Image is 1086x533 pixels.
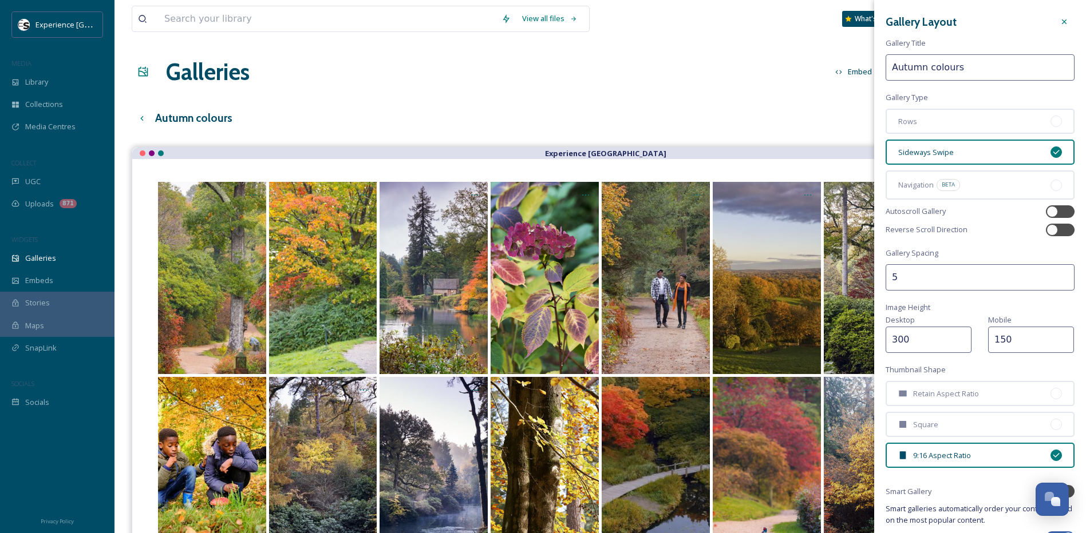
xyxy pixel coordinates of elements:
[25,198,54,209] span: Uploads
[25,99,63,110] span: Collections
[25,77,48,87] span: Library
[25,275,53,286] span: Embeds
[25,176,41,187] span: UGC
[1036,483,1069,516] button: Open Chat
[886,206,946,217] span: Autoscroll Gallery
[159,6,496,31] input: Search your library
[25,121,76,132] span: Media Centres
[886,364,946,375] span: Thumbnail Shape
[913,388,979,399] span: Retain Aspect Ratio
[886,327,972,353] input: 250
[898,147,954,158] span: Sideways Swipe
[25,343,57,353] span: SnapLink
[886,315,915,325] span: Desktop
[25,297,50,308] span: Stories
[11,59,31,67] span: MEDIA
[886,38,926,49] span: Gallery Title
[378,181,489,376] a: Leonardslee Lakes and Gardens, October 2023
[11,158,36,167] span: COLLECT
[886,503,1075,525] span: Smart galleries automatically order your content based on the most popular content.
[166,55,250,89] a: Galleries
[898,116,917,127] span: Rows
[886,486,931,497] span: Smart Gallery
[898,180,934,190] span: Navigation
[913,450,971,461] span: 9:16 Aspect Ratio
[516,7,583,30] a: View all files
[886,248,938,258] span: Gallery Spacing
[988,327,1074,353] input: 250
[25,397,49,408] span: Socials
[886,302,930,313] span: Image Height
[886,224,967,235] span: Reverse Scroll Direction
[35,19,149,30] span: Experience [GEOGRAPHIC_DATA]
[942,181,955,189] span: BETA
[886,264,1075,291] input: 2
[842,11,899,27] a: What's New
[25,253,56,264] span: Galleries
[913,419,938,430] span: Square
[11,379,34,388] span: SOCIALS
[830,61,878,83] button: Embed
[41,518,74,525] span: Privacy Policy
[155,110,232,126] h3: Autumn colours
[11,235,38,244] span: WIDGETS
[545,148,666,158] strong: Experience [GEOGRAPHIC_DATA]
[886,14,957,30] h3: Gallery Layout
[886,54,1075,81] input: My Gallery
[60,199,77,208] div: 871
[18,19,30,30] img: WSCC%20ES%20Socials%20Icon%20-%20Secondary%20-%20Black.jpg
[886,92,928,103] span: Gallery Type
[711,181,822,376] a: None
[41,514,74,527] a: Privacy Policy
[25,320,44,331] span: Maps
[988,315,1012,325] span: Mobile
